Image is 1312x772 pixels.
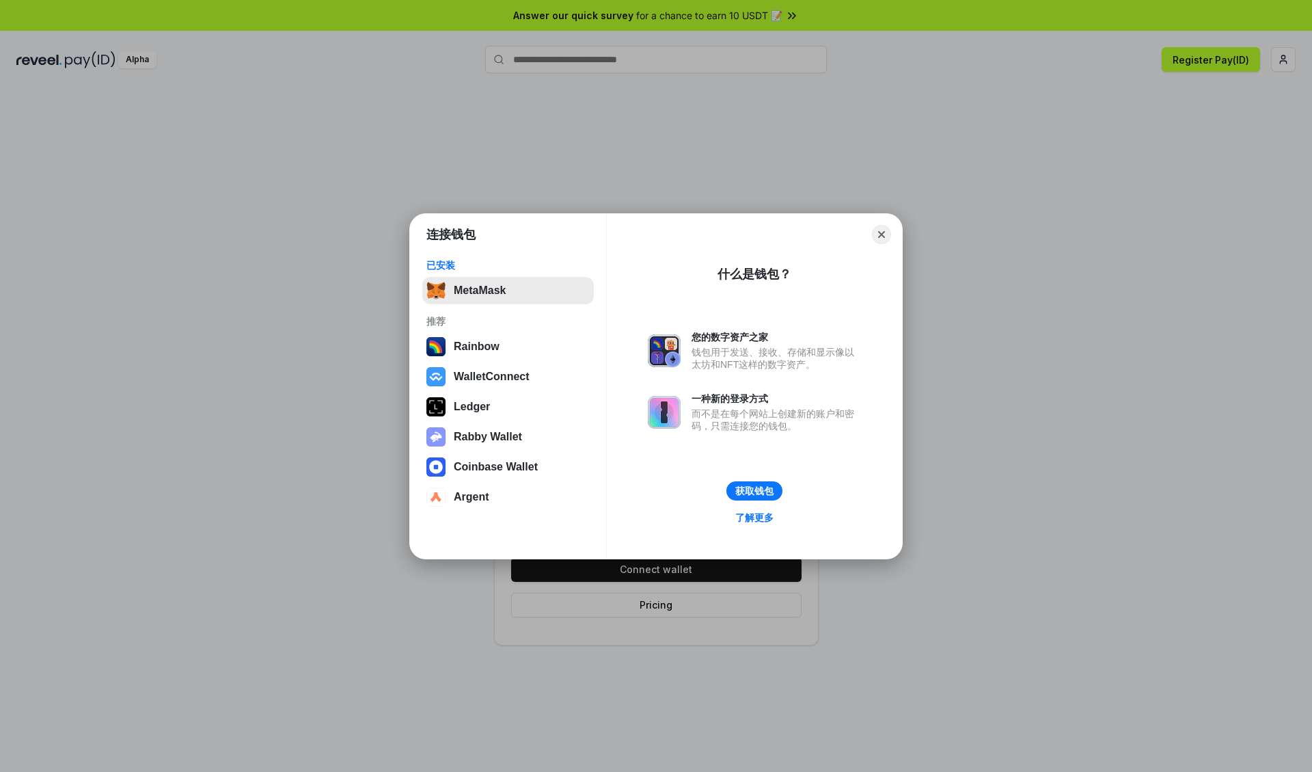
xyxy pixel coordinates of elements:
[692,392,861,405] div: 一种新的登录方式
[454,371,530,383] div: WalletConnect
[426,457,446,477] img: svg+xml,%3Csvg%20width%3D%2228%22%20height%3D%2228%22%20viewBox%3D%220%200%2028%2028%22%20fill%3D...
[422,393,594,421] button: Ledger
[422,423,594,451] button: Rabby Wallet
[454,431,522,443] div: Rabby Wallet
[422,363,594,390] button: WalletConnect
[692,408,861,432] div: 而不是在每个网站上创建新的账户和密码，只需连接您的钱包。
[426,397,446,416] img: svg+xml,%3Csvg%20xmlns%3D%22http%3A%2F%2Fwww.w3.org%2F2000%2Fsvg%22%20width%3D%2228%22%20height%3...
[726,481,782,501] button: 获取钱包
[426,281,446,300] img: svg+xml,%3Csvg%20fill%3D%22none%22%20height%3D%2233%22%20viewBox%3D%220%200%2035%2033%22%20width%...
[422,483,594,511] button: Argent
[454,284,506,297] div: MetaMask
[454,401,490,413] div: Ledger
[692,346,861,371] div: 钱包用于发送、接收、存储和显示像以太坊和NFT这样的数字资产。
[426,337,446,356] img: svg+xml,%3Csvg%20width%3D%22120%22%20height%3D%22120%22%20viewBox%3D%220%200%20120%20120%22%20fil...
[426,315,590,328] div: 推荐
[454,461,538,473] div: Coinbase Wallet
[422,333,594,360] button: Rainbow
[872,225,891,244] button: Close
[717,266,791,282] div: 什么是钱包？
[426,367,446,386] img: svg+xml,%3Csvg%20width%3D%2228%22%20height%3D%2228%22%20viewBox%3D%220%200%2028%2028%22%20fill%3D...
[422,277,594,304] button: MetaMask
[426,488,446,507] img: svg+xml,%3Csvg%20width%3D%2228%22%20height%3D%2228%22%20viewBox%3D%220%200%2028%2028%22%20fill%3D...
[454,341,500,353] div: Rainbow
[727,509,782,527] a: 了解更多
[426,427,446,447] img: svg+xml,%3Csvg%20xmlns%3D%22http%3A%2F%2Fwww.w3.org%2F2000%2Fsvg%22%20fill%3D%22none%22%20viewBox...
[648,396,681,429] img: svg+xml,%3Csvg%20xmlns%3D%22http%3A%2F%2Fwww.w3.org%2F2000%2Fsvg%22%20fill%3D%22none%22%20viewBox...
[648,334,681,367] img: svg+xml,%3Csvg%20xmlns%3D%22http%3A%2F%2Fwww.w3.org%2F2000%2Fsvg%22%20fill%3D%22none%22%20viewBox...
[454,491,489,503] div: Argent
[735,485,774,497] div: 获取钱包
[426,226,476,243] h1: 连接钱包
[735,511,774,524] div: 了解更多
[692,331,861,343] div: 您的数字资产之家
[426,259,590,271] div: 已安装
[422,453,594,481] button: Coinbase Wallet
